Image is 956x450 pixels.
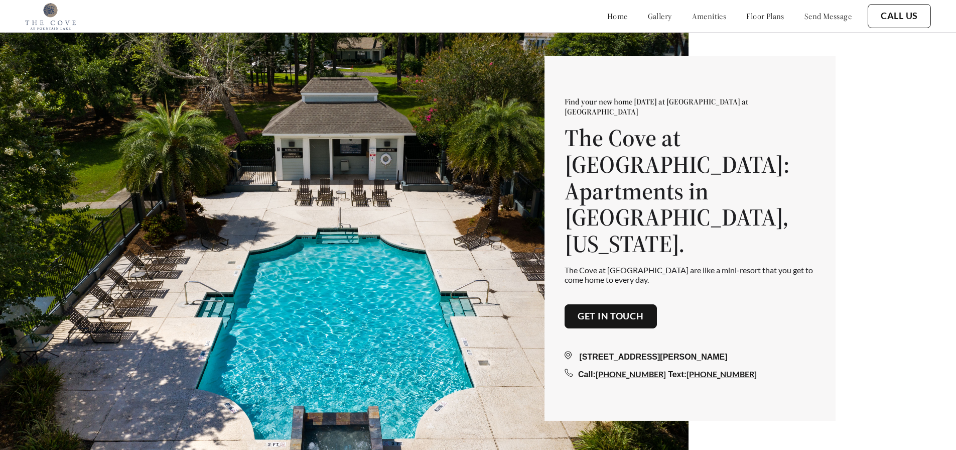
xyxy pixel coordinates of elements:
[578,370,596,379] span: Call:
[565,96,815,117] p: Find your new home [DATE] at [GEOGRAPHIC_DATA] at [GEOGRAPHIC_DATA]
[565,351,815,363] div: [STREET_ADDRESS][PERSON_NAME]
[596,369,666,379] a: [PHONE_NUMBER]
[607,11,628,21] a: home
[804,11,852,21] a: send message
[25,3,76,30] img: cove_at_fountain_lake_logo.png
[648,11,672,21] a: gallery
[868,4,931,28] button: Call Us
[881,11,918,22] a: Call Us
[687,369,757,379] a: [PHONE_NUMBER]
[668,370,687,379] span: Text:
[692,11,727,21] a: amenities
[565,125,815,257] h1: The Cove at [GEOGRAPHIC_DATA]: Apartments in [GEOGRAPHIC_DATA], [US_STATE].
[746,11,784,21] a: floor plans
[565,265,815,284] p: The Cove at [GEOGRAPHIC_DATA] are like a mini-resort that you get to come home to every day.
[565,304,657,328] button: Get in touch
[578,311,644,322] a: Get in touch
